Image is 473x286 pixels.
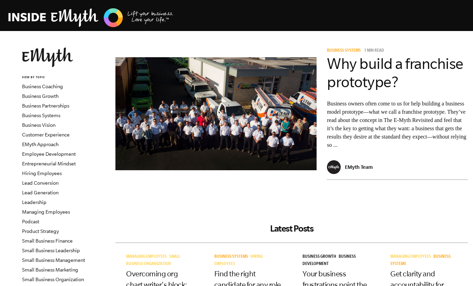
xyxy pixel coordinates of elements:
a: Small Business Organization [22,277,84,282]
a: EMyth Approach [22,142,59,147]
a: Business Development [302,255,356,267]
a: Employee Development [22,151,76,157]
a: Managing Employees [126,255,169,259]
img: business model prototype [115,57,317,170]
span: Managing Employees [390,255,431,259]
a: Small Business Finance [22,238,73,244]
a: Small Business Leadership [22,248,80,253]
a: Business Systems [214,255,250,259]
a: Small Business Management [22,257,85,263]
a: Business Partnerships [22,103,69,109]
p: Business owners often come to us for help building a business model prototype—what we call a fran... [327,100,468,149]
img: EMyth [22,48,73,67]
a: Business Coaching [22,84,63,89]
span: Managing Employees [126,255,167,259]
a: Podcast [22,219,39,224]
a: Small Business Marketing [22,267,78,273]
h2: Latest Posts [115,223,468,234]
a: Business Systems [327,49,363,53]
a: Customer Experience [22,132,70,137]
span: Business Systems [214,255,248,259]
a: Product Strategy [22,228,59,234]
span: Business Growth [302,255,336,259]
a: Business Vision [22,122,55,128]
a: Lead Generation [22,190,59,195]
a: Hiring Employees [214,255,263,267]
iframe: Chat Widget [439,253,473,286]
img: EMyth Team - EMyth [327,160,341,174]
a: Business Systems [22,113,60,118]
img: EMyth Business Coaching [8,7,174,28]
a: Business Growth [22,93,59,99]
p: 1 min read [364,49,384,53]
a: Hiring Employees [22,171,62,176]
a: Entrepreneurial Mindset [22,161,76,166]
a: Business Growth [302,255,339,259]
a: Managing Employees [22,209,70,215]
h6: VIEW BY TOPIC [22,75,105,80]
span: Business Systems [327,49,361,53]
a: Why build a franchise prototype? [327,55,463,90]
p: EMyth Team [345,164,373,170]
a: Lead Conversion [22,180,59,186]
a: Managing Employees [390,255,433,259]
a: Leadership [22,200,47,205]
